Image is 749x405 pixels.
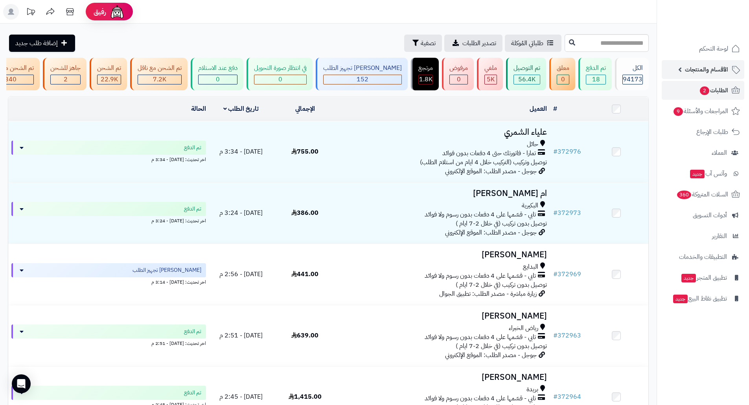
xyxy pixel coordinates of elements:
[674,107,683,116] span: 9
[51,75,80,84] div: 2
[505,35,561,52] a: طلباتي المُوكلة
[662,185,744,204] a: السلات المتروكة360
[88,58,129,90] a: تم الشحن 22.9K
[133,266,201,274] span: [PERSON_NAME] تجهيز الطلب
[21,4,40,22] a: تحديثات المنصة
[418,64,433,73] div: مرتجع
[357,75,368,84] span: 152
[184,389,201,397] span: تم الدفع
[457,75,461,84] span: 0
[199,75,237,84] div: 0
[672,293,727,304] span: تطبيق نقاط البيع
[295,104,315,114] a: الإجمالي
[676,189,728,200] span: السلات المتروكة
[662,227,744,246] a: التقارير
[291,147,318,156] span: 755.00
[421,38,436,48] span: تصفية
[681,274,696,282] span: جديد
[679,251,727,262] span: التطبيقات والخدمات
[340,312,547,321] h3: [PERSON_NAME]
[693,210,727,221] span: أدوات التسويق
[425,333,536,342] span: تابي - قسّمها على 4 دفعات بدون رسوم ولا فوائد
[41,58,88,90] a: جاهز للشحن 2
[586,64,606,73] div: تم الدفع
[662,143,744,162] a: العملاء
[94,7,106,16] span: رفيق
[439,289,537,299] span: زيارة مباشرة - مصدر الطلب: تطبيق الجوال
[487,75,495,84] span: 5K
[553,147,558,156] span: #
[561,75,565,84] span: 0
[340,189,547,198] h3: ام [PERSON_NAME]
[291,208,318,218] span: 386.00
[514,75,540,84] div: 56439
[219,147,263,156] span: [DATE] - 3:34 م
[553,147,581,156] a: #372976
[553,392,558,401] span: #
[278,75,282,84] span: 0
[5,75,17,84] span: 340
[184,328,201,335] span: تم الدفع
[219,208,263,218] span: [DATE] - 3:24 م
[689,168,727,179] span: وآتس آب
[685,64,728,75] span: الأقسام والمنتجات
[662,123,744,141] a: طلبات الإرجاع
[681,272,727,283] span: تطبيق المتجر
[662,164,744,183] a: وآتس آبجديد
[662,289,744,308] a: تطبيق نقاط البيعجديد
[445,167,537,176] span: جوجل - مصدر الطلب: الموقع الإلكتروني
[700,86,709,95] span: 2
[9,35,75,52] a: إضافة طلب جديد
[184,205,201,213] span: تم الدفع
[662,102,744,121] a: المراجعات والأسئلة9
[219,269,263,279] span: [DATE] - 2:56 م
[449,64,468,73] div: مرفوض
[11,216,206,224] div: اخر تحديث: [DATE] - 3:24 م
[513,64,540,73] div: تم التوصيل
[291,331,318,340] span: 639.00
[456,280,547,290] span: توصيل بدون تركيب (في خلال 2-7 ايام )
[577,58,613,90] a: تم الدفع 18
[97,64,121,73] div: تم الشحن
[138,64,182,73] div: تم الشحن مع ناقل
[690,170,705,178] span: جديد
[548,58,577,90] a: معلق 0
[553,331,581,340] a: #372963
[696,126,728,137] span: طلبات الإرجاع
[526,385,538,394] span: بريدة
[444,35,502,52] a: تصدير الطلبات
[50,64,81,73] div: جاهز للشحن
[622,64,643,73] div: الكل
[254,64,307,73] div: في انتظار صورة التحويل
[11,339,206,347] div: اخر تحديث: [DATE] - 2:51 م
[445,228,537,237] span: جوجل - مصدر الطلب: الموقع الإلكتروني
[153,75,166,84] span: 7.2K
[109,4,125,20] img: ai-face.png
[198,64,237,73] div: دفع عند الاستلام
[475,58,504,90] a: ملغي 5K
[699,85,728,96] span: الطلبات
[184,144,201,152] span: تم الدفع
[409,58,440,90] a: مرتجع 1.8K
[699,43,728,54] span: لوحة التحكم
[518,75,536,84] span: 56.4K
[216,75,220,84] span: 0
[592,75,600,84] span: 18
[314,58,409,90] a: [PERSON_NAME] تجهيز الطلب 152
[553,208,581,218] a: #372973
[425,210,536,219] span: تابي - قسّمها على 4 دفعات بدون رسوم ولا فوائد
[245,58,314,90] a: في انتظار صورة التحويل 0
[553,208,558,218] span: #
[254,75,306,84] div: 0
[189,58,245,90] a: دفع عند الاستلام 0
[557,64,569,73] div: معلق
[673,295,688,303] span: جديد
[419,75,432,84] span: 1.8K
[456,341,547,351] span: توصيل بدون تركيب (في خلال 2-7 ايام )
[509,324,538,333] span: رياض الخبراء
[673,106,728,117] span: المراجعات والأسئلة
[64,75,68,84] span: 2
[553,331,558,340] span: #
[677,191,691,199] span: 360
[404,35,442,52] button: تصفية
